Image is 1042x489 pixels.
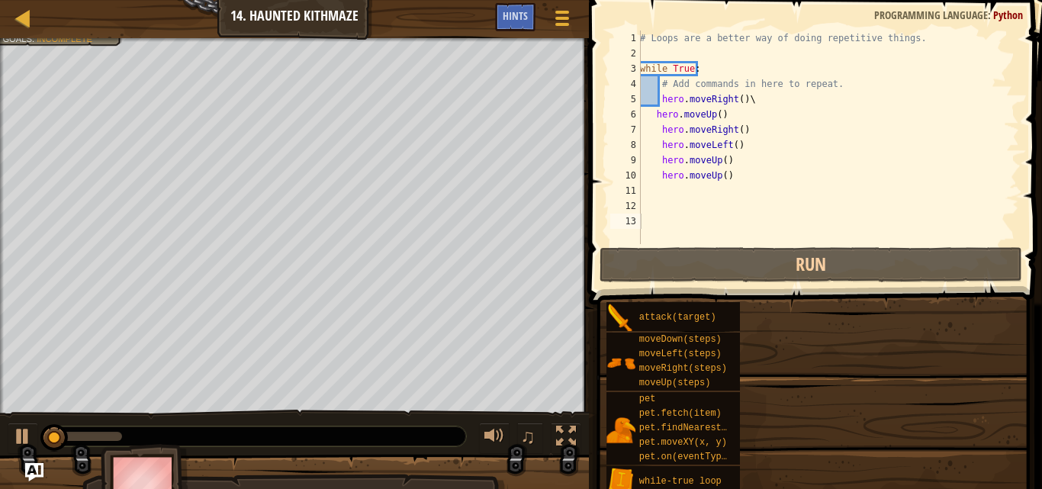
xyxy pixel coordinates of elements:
[639,394,656,404] span: pet
[993,8,1023,22] span: Python
[610,153,641,168] div: 9
[543,3,581,39] button: Show game menu
[610,46,641,61] div: 2
[606,349,635,378] img: portrait.png
[610,214,641,229] div: 13
[639,312,716,323] span: attack(target)
[520,425,535,448] span: ♫
[988,8,993,22] span: :
[551,423,581,454] button: Toggle fullscreen
[479,423,510,454] button: Adjust volume
[503,8,528,23] span: Hints
[610,137,641,153] div: 8
[610,168,641,183] div: 10
[639,334,722,345] span: moveDown(steps)
[610,198,641,214] div: 12
[610,31,641,46] div: 1
[874,8,988,22] span: Programming language
[610,122,641,137] div: 7
[639,378,711,388] span: moveUp(steps)
[610,107,641,122] div: 6
[639,363,727,374] span: moveRight(steps)
[25,463,43,481] button: Ask AI
[610,183,641,198] div: 11
[639,349,722,359] span: moveLeft(steps)
[600,247,1021,282] button: Run
[639,408,722,419] span: pet.fetch(item)
[610,92,641,107] div: 5
[639,437,727,448] span: pet.moveXY(x, y)
[610,61,641,76] div: 3
[639,452,782,462] span: pet.on(eventType, handler)
[517,423,543,454] button: ♫
[639,476,722,487] span: while-true loop
[606,304,635,333] img: portrait.png
[610,76,641,92] div: 4
[606,416,635,445] img: portrait.png
[639,423,787,433] span: pet.findNearestByType(type)
[8,423,38,454] button: Ctrl + P: Play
